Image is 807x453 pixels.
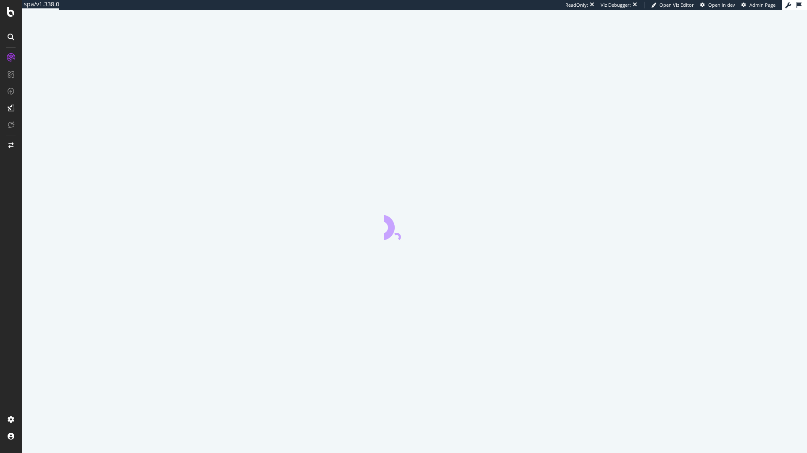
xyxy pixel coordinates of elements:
[601,2,631,8] div: Viz Debugger:
[708,2,735,8] span: Open in dev
[700,2,735,8] a: Open in dev
[741,2,775,8] a: Admin Page
[659,2,694,8] span: Open Viz Editor
[565,2,588,8] div: ReadOnly:
[651,2,694,8] a: Open Viz Editor
[749,2,775,8] span: Admin Page
[384,210,445,240] div: animation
